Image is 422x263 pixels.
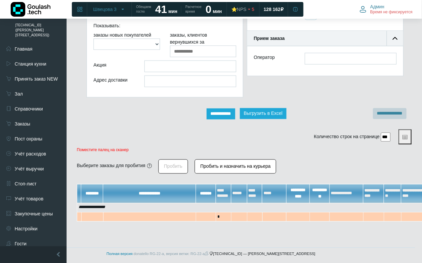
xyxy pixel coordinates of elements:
span: donatello RG-22-a, версия ветки: RG-22-a [134,252,210,256]
p: Поместите палец на сканер [77,148,412,152]
div: Акция [89,61,139,72]
a: ⭐NPS 5 [227,3,259,15]
label: Оператор [254,54,275,61]
strong: 41 [155,3,167,15]
label: Количество строк на странице [314,133,380,140]
img: Логотип компании Goulash.tech [11,2,51,17]
button: Пробить и назначить на курьера [195,159,276,174]
a: Полная версия [106,252,132,256]
img: collapse [393,36,398,41]
span: Расчетное время [185,5,201,14]
span: Обещаем гостю [136,5,151,14]
span: Время не фиксируется [370,10,413,15]
span: ₽ [281,6,284,12]
div: заказы, клиентов вернувшихся за [165,32,242,57]
a: 128 162 ₽ [260,3,288,15]
div: Показывать: [89,21,241,32]
footer: [TECHNICAL_ID] — [PERSON_NAME][STREET_ADDRESS] [7,248,415,260]
button: Швецова 3 [89,4,129,15]
button: Админ Время не фиксируется [356,2,417,16]
span: Швецова 3 [93,6,116,12]
button: Выгрузить в Excel [240,108,287,119]
span: NPS [237,7,247,12]
span: 5 [252,6,255,12]
span: мин [168,9,177,14]
div: заказы новых покупателей [89,32,165,57]
button: Пробить [158,159,188,174]
div: Адрес доставки [89,76,139,87]
b: Прием заказа [254,36,285,41]
span: Админ [370,4,385,10]
strong: 0 [206,3,212,15]
span: 128 162 [264,6,281,12]
div: ⭐ [231,6,247,12]
div: Выберите заказы для пробития [77,162,145,169]
span: мин [213,9,222,14]
a: Обещаем гостю 41 мин Расчетное время 0 мин [132,3,226,15]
